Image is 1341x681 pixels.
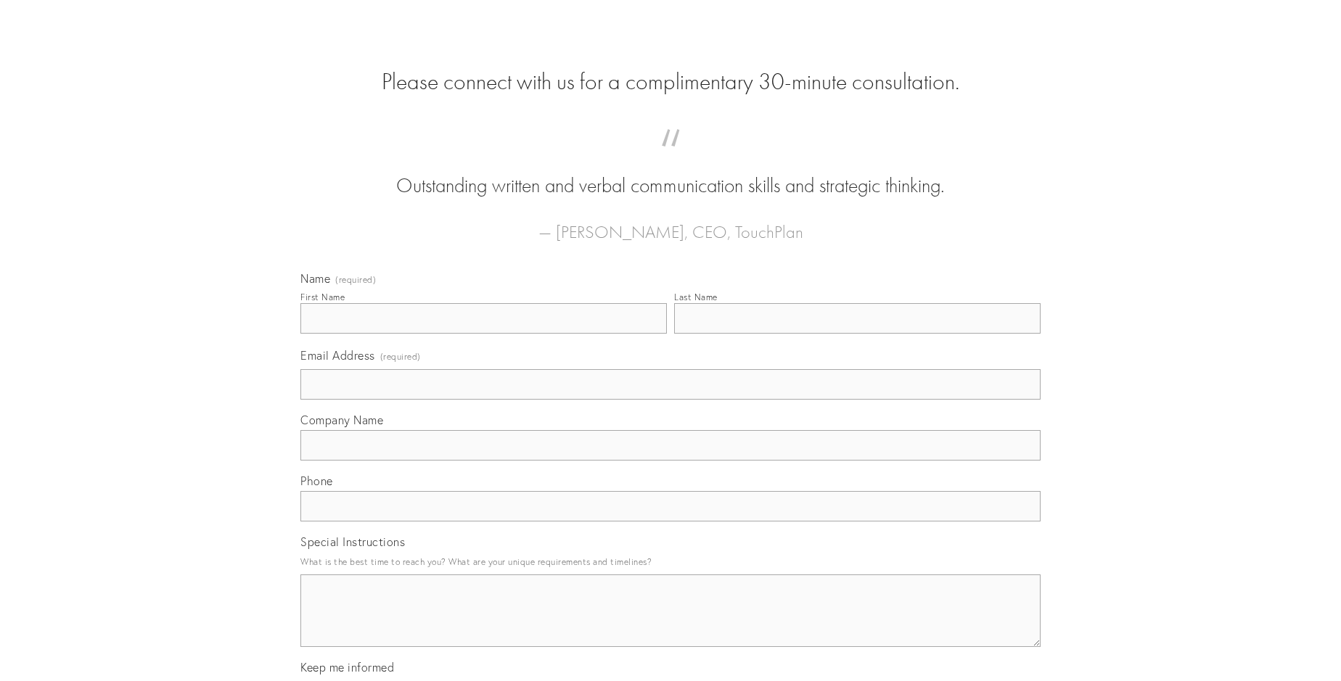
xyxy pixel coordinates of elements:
div: First Name [300,292,345,302]
span: (required) [335,276,376,284]
div: Last Name [674,292,718,302]
span: Keep me informed [300,660,394,674]
span: Special Instructions [300,535,405,549]
h2: Please connect with us for a complimentary 30-minute consultation. [300,68,1041,96]
span: Phone [300,474,333,488]
span: Email Address [300,348,375,363]
figcaption: — [PERSON_NAME], CEO, TouchPlan [324,200,1017,247]
span: “ [324,144,1017,172]
span: Company Name [300,413,383,427]
p: What is the best time to reach you? What are your unique requirements and timelines? [300,552,1041,571]
span: (required) [380,347,421,366]
span: Name [300,271,330,286]
blockquote: Outstanding written and verbal communication skills and strategic thinking. [324,144,1017,200]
